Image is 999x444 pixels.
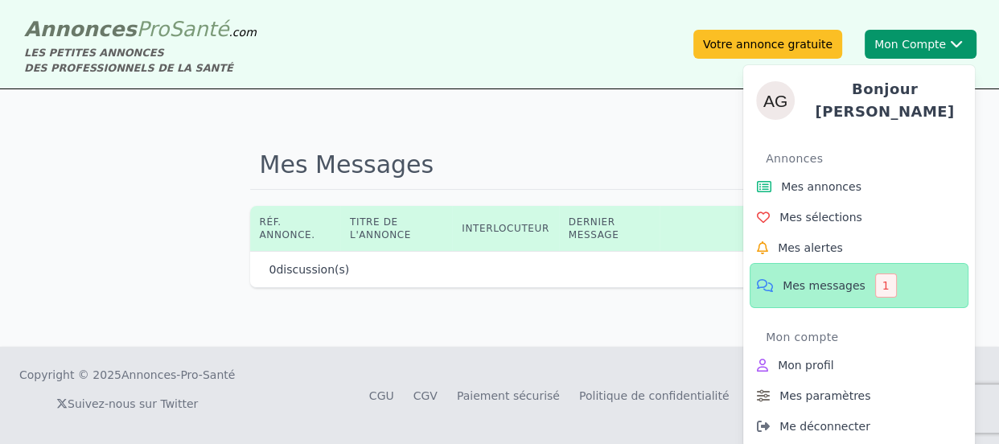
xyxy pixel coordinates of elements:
th: Titre de l'annonce [340,206,452,251]
span: Mes annonces [781,179,861,195]
div: Copyright © 2025 [19,367,235,383]
div: Annonces [766,146,968,171]
span: 0 [269,263,277,276]
th: Dernier message [559,206,660,251]
span: Pro [137,17,170,41]
a: Politique de confidentialité [579,389,730,402]
span: Mes paramètres [779,388,870,404]
div: Mon compte [766,324,968,350]
a: Mes alertes [750,232,968,263]
span: Annonces [24,17,137,41]
a: Mes messages1 [750,263,968,308]
a: CGV [413,389,438,402]
a: Suivez-nous sur Twitter [56,397,198,410]
a: Votre annonce gratuite [693,30,842,59]
div: 1 [875,273,897,298]
span: .com [228,26,256,39]
h1: Mes Messages [250,141,750,190]
button: Mon CompteandreaBonjour [PERSON_NAME]AnnoncesMes annoncesMes sélectionsMes alertesMes messages1Mo... [865,30,976,59]
img: andrea [756,81,795,120]
span: Me déconnecter [779,418,870,434]
a: CGU [369,389,394,402]
a: Mes sélections [750,202,968,232]
span: Mes alertes [778,240,843,256]
a: Me déconnecter [750,411,968,442]
a: Paiement sécurisé [457,389,560,402]
h4: Bonjour [PERSON_NAME] [808,78,962,123]
span: Santé [169,17,228,41]
p: discussion(s) [269,261,350,277]
span: Mes messages [783,277,865,294]
span: Mes sélections [779,209,862,225]
a: Mon profil [750,350,968,380]
th: Interlocuteur [452,206,558,251]
a: Annonces-Pro-Santé [121,367,235,383]
span: Mon profil [778,357,834,373]
th: Réf. annonce. [250,206,341,251]
a: Mes paramètres [750,380,968,411]
a: AnnoncesProSanté.com [24,17,257,41]
div: LES PETITES ANNONCES DES PROFESSIONNELS DE LA SANTÉ [24,45,257,76]
a: Mes annonces [750,171,968,202]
